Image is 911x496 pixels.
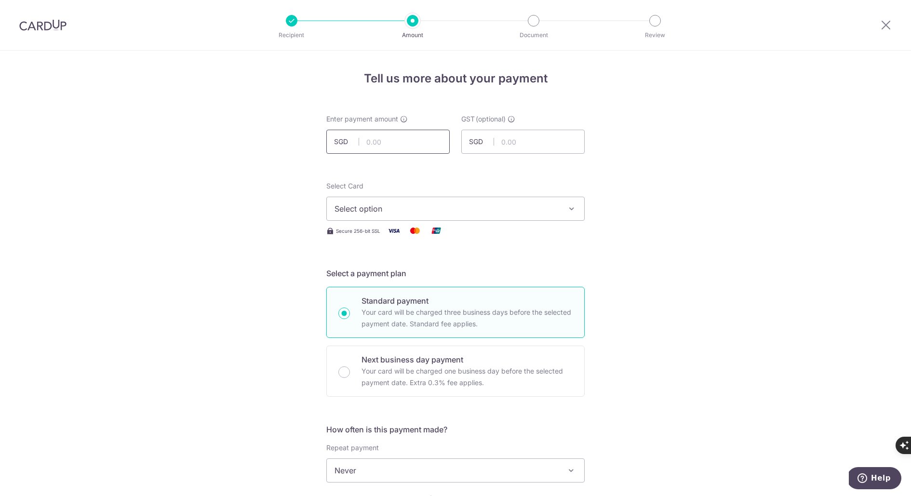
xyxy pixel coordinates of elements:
p: Recipient [256,30,327,40]
span: SGD [334,137,359,147]
h5: Select a payment plan [326,268,585,279]
p: Standard payment [362,295,573,307]
span: GST [461,114,475,124]
span: translation missing: en.payables.payment_networks.credit_card.summary.labels.select_card [326,182,363,190]
input: 0.00 [326,130,450,154]
span: Secure 256-bit SSL [336,227,380,235]
span: (optional) [476,114,506,124]
span: Never [327,459,584,482]
p: Amount [377,30,448,40]
h4: Tell us more about your payment [326,70,585,87]
p: Next business day payment [362,354,573,365]
button: Select option [326,197,585,221]
label: Repeat payment [326,443,379,453]
p: Document [498,30,569,40]
span: Never [326,458,585,483]
span: Select option [335,203,559,214]
p: Review [619,30,691,40]
iframe: Opens a widget where you can find more information [849,467,901,491]
img: Mastercard [405,225,425,237]
p: Your card will be charged one business day before the selected payment date. Extra 0.3% fee applies. [362,365,573,389]
p: Your card will be charged three business days before the selected payment date. Standard fee appl... [362,307,573,330]
span: Enter payment amount [326,114,398,124]
img: Visa [384,225,403,237]
img: CardUp [19,19,67,31]
img: Union Pay [427,225,446,237]
span: SGD [469,137,494,147]
h5: How often is this payment made? [326,424,585,435]
input: 0.00 [461,130,585,154]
